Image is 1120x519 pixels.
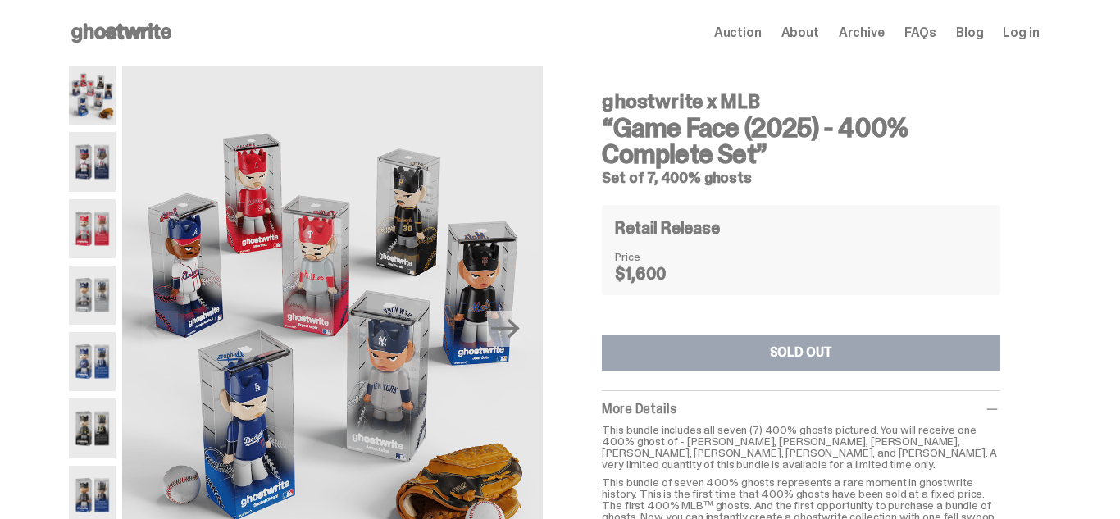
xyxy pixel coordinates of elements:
button: SOLD OUT [602,335,999,371]
img: 01-ghostwrite-mlb-game-face-complete-set.png [69,66,116,125]
a: About [781,26,819,39]
h4: ghostwrite x MLB [602,92,999,112]
div: SOLD OUT [770,346,833,359]
button: Next [487,311,523,347]
img: 04-ghostwrite-mlb-game-face-complete-set-aaron-judge.png [69,266,116,325]
a: Blog [956,26,983,39]
span: More Details [602,400,676,417]
a: FAQs [904,26,936,39]
img: 06-ghostwrite-mlb-game-face-complete-set-paul-skenes.png [69,398,116,458]
img: 03-ghostwrite-mlb-game-face-complete-set-bryce-harper.png [69,199,116,258]
a: Log in [1003,26,1039,39]
img: 02-ghostwrite-mlb-game-face-complete-set-ronald-acuna-jr.png [69,132,116,191]
dt: Price [615,251,697,262]
dd: $1,600 [615,266,697,282]
p: This bundle includes all seven (7) 400% ghosts pictured. You will receive one 400% ghost of - [PE... [602,424,999,470]
a: Archive [839,26,885,39]
img: 05-ghostwrite-mlb-game-face-complete-set-shohei-ohtani.png [69,332,116,391]
h4: Retail Release [615,220,719,236]
a: Auction [714,26,762,39]
h5: Set of 7, 400% ghosts [602,171,999,185]
h3: “Game Face (2025) - 400% Complete Set” [602,115,999,167]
